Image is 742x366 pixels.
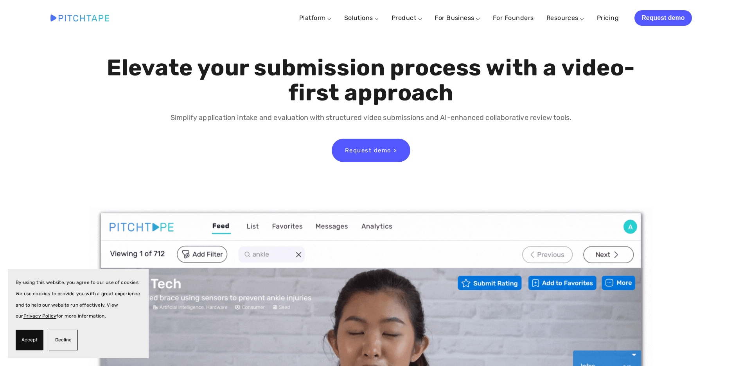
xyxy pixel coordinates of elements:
[344,14,379,21] a: Solutions ⌵
[332,139,410,162] a: Request demo >
[49,330,78,350] button: Decline
[16,277,141,322] p: By using this website, you agree to our use of cookies. We use cookies to provide you with a grea...
[16,330,43,350] button: Accept
[493,11,534,25] a: For Founders
[50,14,109,21] img: Pitchtape | Video Submission Management Software
[22,334,38,346] span: Accept
[105,55,637,105] h1: Elevate your submission process with a video-first approach
[546,14,584,21] a: Resources ⌵
[597,11,619,25] a: Pricing
[105,112,637,123] p: Simplify application intake and evaluation with structured video submissions and AI-enhanced coll...
[392,14,422,21] a: Product ⌵
[8,269,149,358] section: Cookie banner
[299,14,332,21] a: Platform ⌵
[435,14,480,21] a: For Business ⌵
[55,334,72,346] span: Decline
[634,10,692,26] a: Request demo
[23,313,57,319] a: Privacy Policy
